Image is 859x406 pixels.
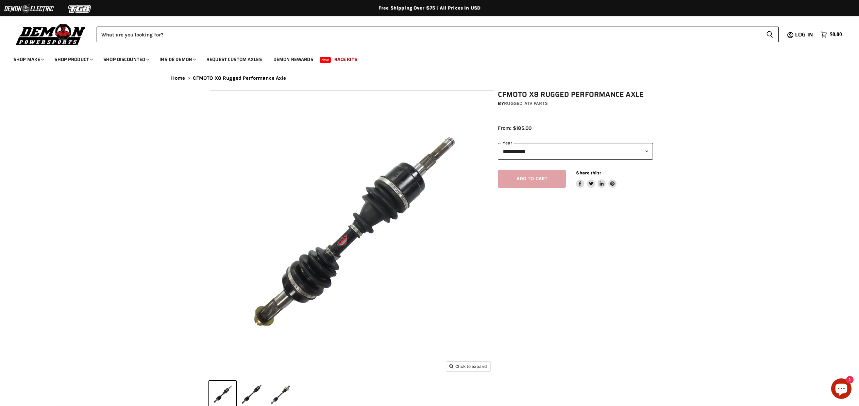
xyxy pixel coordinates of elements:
a: Race Kits [329,52,362,66]
div: by [498,100,653,107]
a: Shop Discounted [98,52,153,66]
span: Click to expand [449,364,487,369]
img: Demon Electric Logo 2 [3,2,54,15]
span: New! [320,57,331,63]
span: $0.00 [830,31,842,38]
span: CFMOTO X8 Rugged Performance Axle [193,75,286,81]
button: Search [761,27,779,42]
input: Search [97,27,761,42]
img: CFMOTO X8 Rugged Performance Axle [210,91,494,375]
div: Free Shipping Over $75 | All Prices In USD [157,5,702,11]
form: Product [97,27,779,42]
span: From: $185.00 [498,125,532,131]
img: Demon Powersports [14,22,88,46]
button: Click to expand [446,362,490,371]
a: Shop Product [49,52,97,66]
h1: CFMOTO X8 Rugged Performance Axle [498,90,653,99]
img: TGB Logo 2 [54,2,105,15]
span: Share this: [576,170,601,175]
nav: Breadcrumbs [157,75,702,81]
a: Log in [792,32,817,38]
a: Home [171,75,185,81]
a: Inside Demon [154,52,200,66]
inbox-online-store-chat: Shopify online store chat [829,378,854,401]
a: Request Custom Axles [201,52,267,66]
a: Demon Rewards [268,52,318,66]
aside: Share this: [576,170,617,188]
a: $0.00 [817,30,845,40]
ul: Main menu [9,50,840,66]
a: Shop Make [9,52,48,66]
select: year [498,143,653,160]
span: Log in [795,30,813,39]
a: Rugged ATV Parts [504,100,548,106]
